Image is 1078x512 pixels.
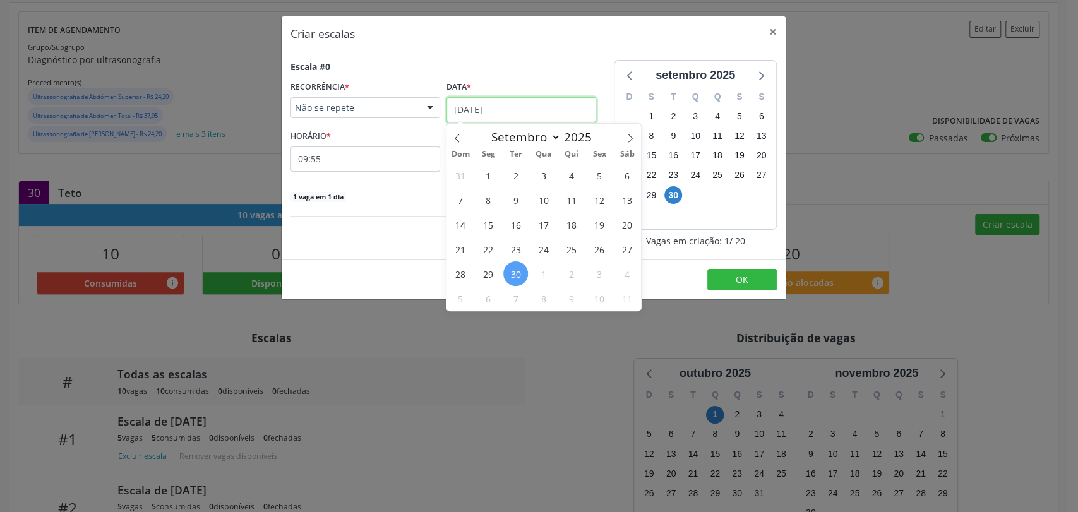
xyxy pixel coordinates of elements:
[503,163,528,188] span: Setembro 2, 2025
[686,107,704,125] span: quarta-feira, 3 de setembro de 2025
[448,212,472,237] span: Setembro 14, 2025
[476,237,500,261] span: Setembro 22, 2025
[290,25,355,42] h5: Criar escalas
[614,237,639,261] span: Setembro 27, 2025
[587,188,611,212] span: Setembro 12, 2025
[686,147,704,165] span: quarta-feira, 17 de setembro de 2025
[685,87,707,107] div: Q
[686,128,704,145] span: quarta-feira, 10 de setembro de 2025
[760,16,786,47] button: Close
[709,128,726,145] span: quinta-feira, 11 de setembro de 2025
[559,212,584,237] span: Setembro 18, 2025
[559,237,584,261] span: Setembro 25, 2025
[709,147,726,165] span: quinta-feira, 18 de setembro de 2025
[448,237,472,261] span: Setembro 21, 2025
[448,188,472,212] span: Setembro 7, 2025
[446,97,596,122] input: Selecione uma data
[502,150,530,158] span: Ter
[664,128,682,145] span: terça-feira, 9 de setembro de 2025
[664,167,682,184] span: terça-feira, 23 de setembro de 2025
[503,286,528,311] span: Outubro 7, 2025
[731,128,748,145] span: sexta-feira, 12 de setembro de 2025
[731,107,748,125] span: sexta-feira, 5 de setembro de 2025
[613,150,641,158] span: Sáb
[585,150,613,158] span: Sex
[664,186,682,204] span: terça-feira, 30 de setembro de 2025
[476,261,500,286] span: Setembro 29, 2025
[290,78,349,97] label: RECORRÊNCIA
[290,127,331,146] label: HORÁRIO
[614,163,639,188] span: Setembro 6, 2025
[503,237,528,261] span: Setembro 23, 2025
[531,286,556,311] span: Outubro 8, 2025
[559,261,584,286] span: Outubro 2, 2025
[731,147,748,165] span: sexta-feira, 19 de setembro de 2025
[503,212,528,237] span: Setembro 16, 2025
[642,167,660,184] span: segunda-feira, 22 de setembro de 2025
[614,261,639,286] span: Outubro 4, 2025
[587,237,611,261] span: Setembro 26, 2025
[706,87,728,107] div: Q
[650,67,740,84] div: setembro 2025
[531,163,556,188] span: Setembro 3, 2025
[640,87,662,107] div: S
[476,163,500,188] span: Setembro 1, 2025
[561,129,602,145] input: Year
[642,128,660,145] span: segunda-feira, 8 de setembro de 2025
[731,167,748,184] span: sexta-feira, 26 de setembro de 2025
[558,150,585,158] span: Qui
[664,107,682,125] span: terça-feira, 2 de setembro de 2025
[503,261,528,286] span: Setembro 30, 2025
[448,286,472,311] span: Outubro 5, 2025
[531,188,556,212] span: Setembro 10, 2025
[485,128,561,146] select: Month
[750,87,772,107] div: S
[559,188,584,212] span: Setembro 11, 2025
[531,261,556,286] span: Outubro 1, 2025
[290,146,440,172] input: 00:00
[531,212,556,237] span: Setembro 17, 2025
[559,163,584,188] span: Setembro 4, 2025
[476,212,500,237] span: Setembro 15, 2025
[642,186,660,204] span: segunda-feira, 29 de setembro de 2025
[559,286,584,311] span: Outubro 9, 2025
[295,102,414,114] span: Não se repete
[618,87,640,107] div: D
[686,167,704,184] span: quarta-feira, 24 de setembro de 2025
[736,273,748,285] span: OK
[446,150,474,158] span: Dom
[642,147,660,165] span: segunda-feira, 15 de setembro de 2025
[614,286,639,311] span: Outubro 11, 2025
[531,237,556,261] span: Setembro 24, 2025
[290,60,330,73] div: Escala #0
[753,107,770,125] span: sábado, 6 de setembro de 2025
[753,147,770,165] span: sábado, 20 de setembro de 2025
[587,286,611,311] span: Outubro 10, 2025
[448,261,472,286] span: Setembro 28, 2025
[476,188,500,212] span: Setembro 8, 2025
[642,107,660,125] span: segunda-feira, 1 de setembro de 2025
[474,150,502,158] span: Seg
[587,163,611,188] span: Setembro 5, 2025
[446,78,471,97] label: Data
[530,150,558,158] span: Qua
[503,188,528,212] span: Setembro 9, 2025
[587,212,611,237] span: Setembro 19, 2025
[476,286,500,311] span: Outubro 6, 2025
[448,163,472,188] span: Agosto 31, 2025
[709,167,726,184] span: quinta-feira, 25 de setembro de 2025
[614,234,777,247] div: Vagas em criação: 1
[614,212,639,237] span: Setembro 20, 2025
[664,147,682,165] span: terça-feira, 16 de setembro de 2025
[709,107,726,125] span: quinta-feira, 4 de setembro de 2025
[729,234,745,247] span: / 20
[662,87,685,107] div: T
[753,167,770,184] span: sábado, 27 de setembro de 2025
[728,87,750,107] div: S
[587,261,611,286] span: Outubro 3, 2025
[614,188,639,212] span: Setembro 13, 2025
[707,269,777,290] button: OK
[290,192,346,202] span: 1 vaga em 1 dia
[753,128,770,145] span: sábado, 13 de setembro de 2025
